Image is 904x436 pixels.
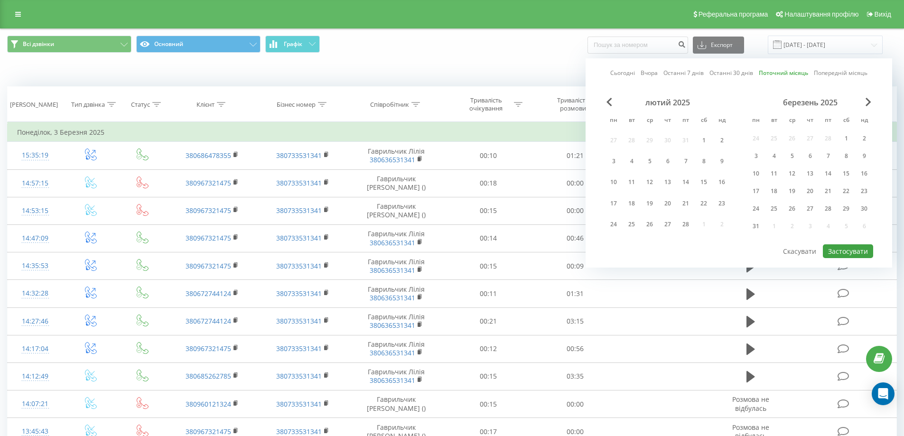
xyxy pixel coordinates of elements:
span: Previous Month [606,98,612,106]
div: сб 29 бер 2025 р. [837,202,855,216]
div: 9 [858,150,870,162]
div: 7 [680,155,692,167]
abbr: субота [697,114,711,128]
div: 30 [858,203,870,215]
div: чт 27 лют 2025 р. [659,216,677,233]
div: чт 20 бер 2025 р. [801,184,819,198]
span: Налаштування профілю [784,10,858,18]
div: чт 13 лют 2025 р. [659,174,677,191]
div: 19 [786,185,798,197]
div: 26 [643,218,656,231]
div: сб 8 бер 2025 р. [837,149,855,163]
button: Застосувати [823,244,873,258]
span: Графік [284,41,302,47]
td: 00:12 [445,335,532,362]
a: 380733531341 [276,371,322,380]
div: 1 [840,132,852,145]
div: 22 [840,185,852,197]
div: пт 28 бер 2025 р. [819,202,837,216]
button: Всі дзвінки [7,36,131,53]
div: 7 [822,150,834,162]
div: 14:32:28 [17,284,54,303]
div: пт 21 лют 2025 р. [677,195,695,212]
a: 380967321475 [186,344,231,353]
div: чт 6 лют 2025 р. [659,152,677,170]
div: Клієнт [196,101,214,109]
a: 380967321475 [186,233,231,242]
a: 380733531341 [276,316,322,325]
div: нд 16 лют 2025 р. [713,174,731,191]
a: 380967321475 [186,206,231,215]
td: 00:46 [532,224,619,252]
div: нд 9 бер 2025 р. [855,149,873,163]
a: 380672744124 [186,316,231,325]
td: Гаврильчик Лілія [348,142,445,169]
td: Гаврильчик Лілія [348,252,445,280]
div: Тривалість розмови [548,96,598,112]
td: Гаврильчик [PERSON_NAME] () [348,390,445,418]
div: ср 5 бер 2025 р. [783,149,801,163]
a: 380686478355 [186,151,231,160]
td: 03:15 [532,307,619,335]
div: 29 [840,203,852,215]
div: 27 [662,218,674,231]
abbr: п’ятниця [679,114,693,128]
abbr: п’ятниця [821,114,835,128]
div: нд 23 лют 2025 р. [713,195,731,212]
div: чт 6 бер 2025 р. [801,149,819,163]
a: 380733531341 [276,261,322,270]
div: пт 28 лют 2025 р. [677,216,695,233]
a: 380733531341 [276,233,322,242]
div: 18 [768,185,780,197]
button: Скасувати [778,244,821,258]
div: лютий 2025 [605,98,731,107]
div: 8 [698,155,710,167]
abbr: вівторок [767,114,781,128]
div: 14:12:49 [17,367,54,386]
div: 26 [786,203,798,215]
a: Поточний місяць [759,68,808,77]
a: 380967321475 [186,427,231,436]
div: 23 [858,185,870,197]
a: 380636531341 [370,376,415,385]
div: вт 25 бер 2025 р. [765,202,783,216]
div: вт 4 лют 2025 р. [623,152,641,170]
div: нд 9 лют 2025 р. [713,152,731,170]
div: пт 14 лют 2025 р. [677,174,695,191]
div: 6 [804,150,816,162]
div: 25 [768,203,780,215]
a: 380636531341 [370,238,415,247]
div: Тип дзвінка [71,101,105,109]
div: 14:17:04 [17,340,54,358]
div: 20 [804,185,816,197]
td: Понеділок, 3 Березня 2025 [8,123,897,142]
td: 00:00 [532,390,619,418]
div: Статус [131,101,150,109]
div: сб 1 лют 2025 р. [695,131,713,149]
div: 21 [822,185,834,197]
div: пн 10 бер 2025 р. [747,167,765,181]
div: 14:35:53 [17,257,54,275]
div: 1 [698,134,710,147]
div: 14:07:21 [17,395,54,413]
td: 03:35 [532,362,619,390]
td: 00:18 [445,169,532,197]
div: нд 23 бер 2025 р. [855,184,873,198]
td: Гаврильчик [PERSON_NAME] () [348,197,445,224]
abbr: середа [785,114,799,128]
div: сб 22 лют 2025 р. [695,195,713,212]
div: нд 16 бер 2025 р. [855,167,873,181]
td: 00:11 [445,280,532,307]
div: 6 [662,155,674,167]
a: 380636531341 [370,348,415,357]
button: Графік [265,36,320,53]
div: ср 19 лют 2025 р. [641,195,659,212]
td: Гаврильчик Лілія [348,280,445,307]
input: Пошук за номером [587,37,688,54]
div: ср 19 бер 2025 р. [783,184,801,198]
div: Тривалість очікування [461,96,512,112]
td: 01:31 [532,280,619,307]
td: Гаврильчик [PERSON_NAME] () [348,169,445,197]
div: вт 4 бер 2025 р. [765,149,783,163]
div: 16 [858,167,870,180]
